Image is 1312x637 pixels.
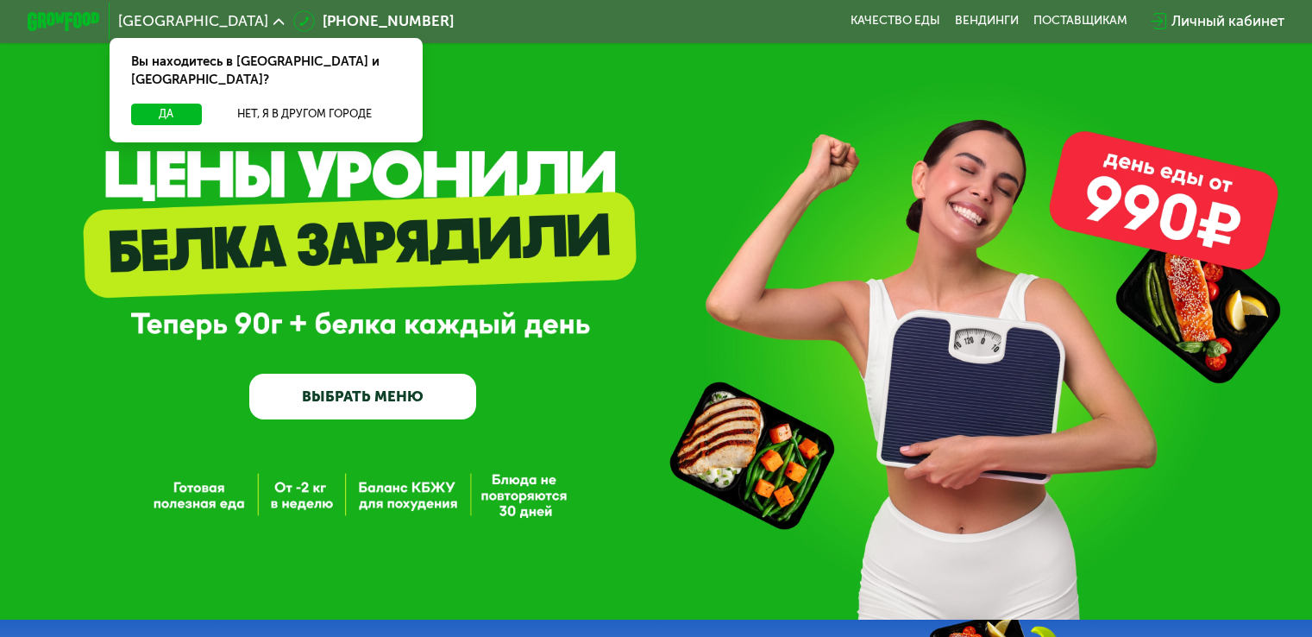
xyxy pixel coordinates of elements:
a: [PHONE_NUMBER] [293,10,454,32]
div: Вы находитесь в [GEOGRAPHIC_DATA] и [GEOGRAPHIC_DATA]? [110,38,423,104]
button: Нет, я в другом городе [209,104,401,125]
a: ВЫБРАТЬ МЕНЮ [249,374,476,419]
button: Да [131,104,201,125]
a: Качество еды [851,14,940,28]
div: поставщикам [1033,14,1127,28]
div: Личный кабинет [1171,10,1284,32]
a: Вендинги [955,14,1019,28]
span: [GEOGRAPHIC_DATA] [118,14,268,28]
